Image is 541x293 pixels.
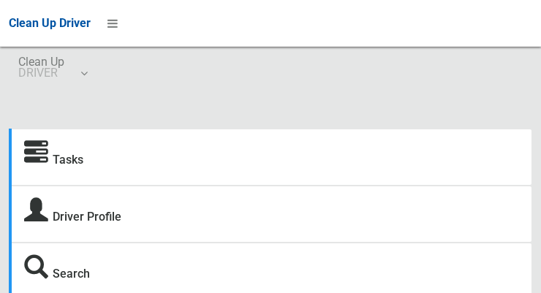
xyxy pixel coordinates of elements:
a: Clean Up Driver [9,12,91,34]
a: Driver Profile [53,210,121,224]
small: DRIVER [18,67,64,78]
span: Clean Up Driver [9,16,91,30]
a: Clean UpDRIVER [9,47,96,94]
a: Tasks [53,153,83,167]
span: Clean Up [18,56,86,78]
a: Search [53,267,90,281]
